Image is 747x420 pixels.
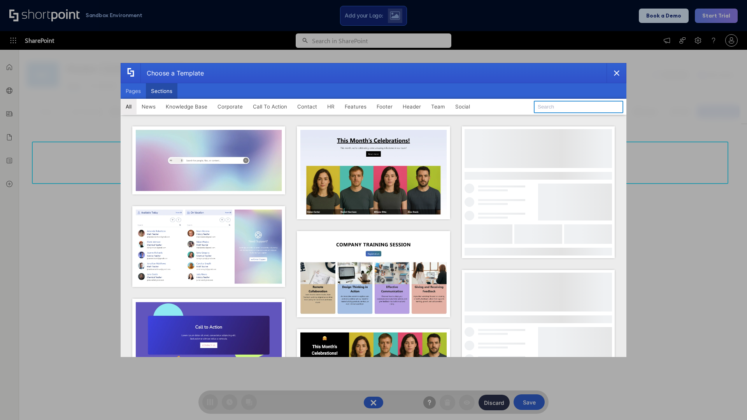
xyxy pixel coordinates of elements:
iframe: Chat Widget [708,383,747,420]
button: All [121,99,137,114]
button: HR [322,99,340,114]
div: Choose a Template [140,63,204,83]
button: Team [426,99,450,114]
input: Search [534,101,623,113]
button: Features [340,99,372,114]
button: Social [450,99,475,114]
button: Sections [146,83,177,99]
button: Knowledge Base [161,99,212,114]
button: Contact [292,99,322,114]
button: Footer [372,99,398,114]
button: Corporate [212,99,248,114]
button: Pages [121,83,146,99]
button: Header [398,99,426,114]
div: template selector [121,63,626,357]
button: Call To Action [248,99,292,114]
button: News [137,99,161,114]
